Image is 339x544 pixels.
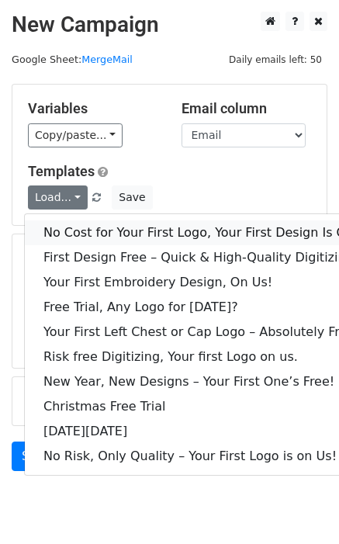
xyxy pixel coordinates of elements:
[12,12,327,38] h2: New Campaign
[28,185,88,210] a: Load...
[28,100,158,117] h5: Variables
[223,51,327,68] span: Daily emails left: 50
[12,442,63,471] a: Send
[261,470,339,544] iframe: Chat Widget
[12,54,133,65] small: Google Sheet:
[28,163,95,179] a: Templates
[28,123,123,147] a: Copy/paste...
[182,100,312,117] h5: Email column
[112,185,152,210] button: Save
[223,54,327,65] a: Daily emails left: 50
[81,54,133,65] a: MergeMail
